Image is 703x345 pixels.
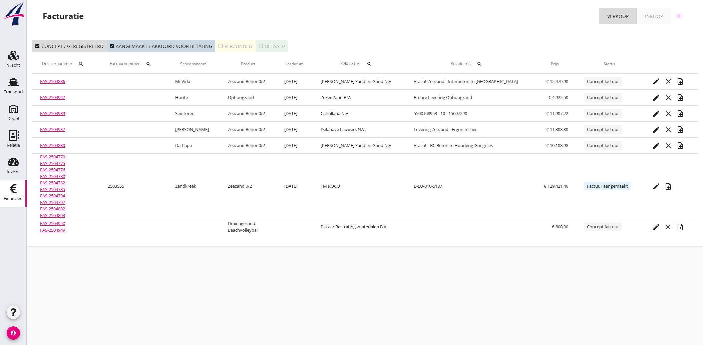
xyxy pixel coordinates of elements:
div: Depot [7,116,20,121]
i: note_add [676,142,684,150]
td: Zeker Zand B.V. [313,90,406,106]
button: Betaald [256,40,288,52]
a: FAS-2504782 [40,180,65,186]
i: edit [652,77,660,85]
td: € 10.108,98 [533,138,576,154]
th: Relatie ref. [406,55,533,73]
i: check_box_outline_blank [258,43,264,49]
td: Mi-Vida [167,74,220,90]
a: FAS-2504776 [40,167,65,173]
div: Relatie [7,143,20,147]
td: [DATE] [276,138,313,154]
i: account_circle [7,326,20,340]
th: Dossiernummer [32,55,100,73]
td: Breure Levering Ophoogzand [406,90,533,106]
a: FAS-2504780 [40,173,65,179]
span: Concept factuur [584,125,622,134]
div: Aangemaakt / akkoord voor betaling [109,43,212,50]
td: Zeezand Benor 0/2 [220,122,276,138]
td: [DATE] [276,154,313,219]
i: edit [652,94,660,102]
i: add [675,12,683,20]
td: Vracht - BC Beton te Houdeng-Goegnies [406,138,533,154]
div: Inzicht [7,170,20,174]
div: Verkoop [607,13,629,20]
a: FAS-2504947 [40,94,65,100]
td: [DATE] [276,90,313,106]
td: Zeezand Benor 0/2 [220,138,276,154]
div: Inkoop [645,13,663,20]
div: Verzonden [218,43,253,50]
i: close [664,126,672,134]
td: 2503555 [100,154,167,219]
i: note_add [676,223,684,231]
i: search [78,61,84,67]
div: Concept / geregistreerd [35,43,103,50]
i: edit [652,142,660,150]
td: Zandkreek [167,154,220,219]
a: FAS-2504770 [40,154,65,160]
i: note_add [664,182,672,190]
img: logo-small.a267ee39.svg [1,2,25,26]
button: Verzonden [215,40,256,52]
td: [PERSON_NAME] Zand en Grind N.V. [313,74,406,90]
div: Financieel [4,196,23,201]
td: € 4.922,50 [533,90,576,106]
i: check_box [35,43,40,49]
a: Inkoop [637,8,671,24]
td: [PERSON_NAME] Zand en Grind N.V. [313,138,406,154]
i: close [664,94,672,102]
a: FAS-2504880 [40,142,65,148]
th: Factuurnummer [100,55,167,73]
a: FAS-2504794 [40,193,65,199]
i: close [664,77,672,85]
td: € 129.421,40 [533,154,576,219]
a: FAS-2504802 [40,206,65,212]
th: Relatie (nr) [313,55,406,73]
td: [DATE] [276,122,313,138]
td: Zeezand Benor 0/2 [220,74,276,90]
td: Honte [167,90,220,106]
th: Product [220,55,276,73]
div: Facturatie [43,11,84,21]
i: close [664,142,672,150]
td: [DATE] [276,74,313,90]
i: note_add [676,77,684,85]
div: Vracht [7,63,20,67]
i: search [146,61,151,67]
a: FAS-2504950 [40,220,65,226]
a: FAS-2504775 [40,160,65,166]
td: TM ROCO [313,154,406,219]
td: Seintoren [167,106,220,122]
i: edit [652,182,660,190]
td: € 12.470,90 [533,74,576,90]
a: FAS-2504886 [40,78,65,84]
span: Concept factuur [584,222,622,231]
span: Concept factuur [584,93,622,102]
td: Vracht Zeezand - Interbeton te [GEOGRAPHIC_DATA] [406,74,533,90]
td: B-EU-010-5137 [406,154,533,219]
button: Concept / geregistreerd [32,40,106,52]
i: search [367,61,372,67]
td: Levering Zeezand - Ergon te Lier [406,122,533,138]
td: € 11.907,22 [533,106,576,122]
i: note_add [676,110,684,118]
th: Status [576,55,643,73]
td: [DATE] [276,106,313,122]
div: Betaald [258,43,285,50]
td: Pekaar Bestratingsmaterialen B.V. [313,219,406,235]
i: note_add [676,94,684,102]
a: FAS-2504803 [40,212,65,218]
i: check_box [109,43,114,49]
a: Verkoop [599,8,637,24]
a: FAS-2504785 [40,186,65,192]
a: FAS-2504797 [40,199,65,205]
td: Da-Capo [167,138,220,154]
td: 5500108953 - 10 - 15607290 [406,106,533,122]
span: Factuur aangemaakt [584,182,631,190]
a: FAS-2504949 [40,227,65,233]
span: Concept factuur [584,109,622,118]
i: edit [652,223,660,231]
td: Zeezand 0/2 [220,154,276,219]
i: close [664,110,672,118]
